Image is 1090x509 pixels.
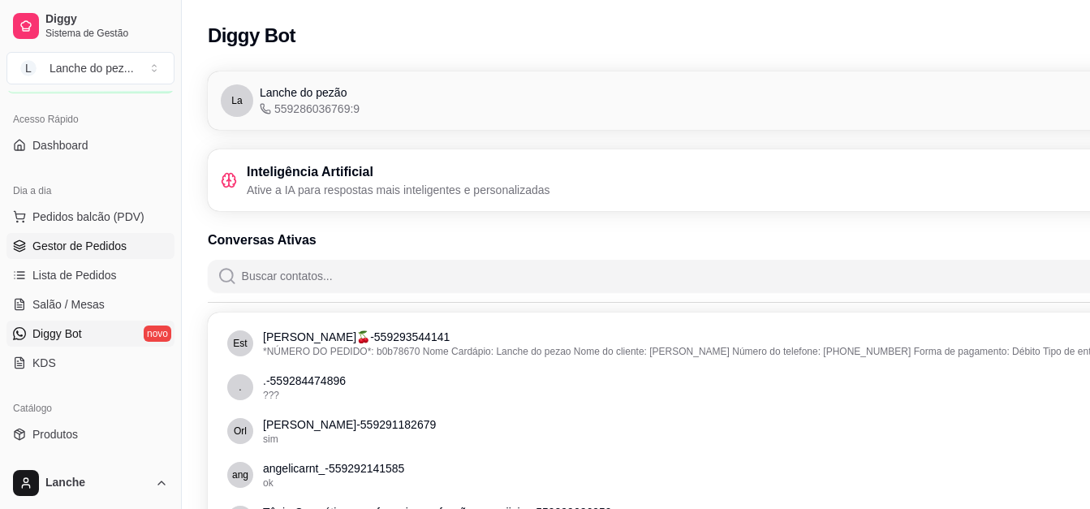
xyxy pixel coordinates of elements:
a: Salão / Mesas [6,291,174,317]
span: La [231,94,242,107]
span: Salão / Mesas [32,296,105,313]
span: angelicarnt_ [232,468,248,481]
button: Lanche [6,464,174,503]
span: KDS [32,355,56,371]
span: Orlando Colunas [234,425,247,438]
a: Diggy Botnovo [6,321,174,347]
h3: Conversas Ativas [208,231,317,250]
h2: Diggy Bot [208,23,295,49]
span: Dashboard [32,137,88,153]
a: Complementos [6,451,174,477]
a: Produtos [6,421,174,447]
span: . [239,381,241,394]
a: Gestor de Pedidos [6,233,174,259]
span: L [20,60,37,76]
span: ??? [263,390,279,401]
span: Gestor de Pedidos [32,238,127,254]
span: Diggy Bot [32,326,82,342]
span: Produtos [32,426,78,442]
div: Catálogo [6,395,174,421]
span: Pedidos balcão (PDV) [32,209,144,225]
a: Dashboard [6,132,174,158]
span: ok [263,477,274,489]
div: Lanche do pez ... [50,60,134,76]
a: Lista de Pedidos [6,262,174,288]
span: Complementos [32,455,109,472]
span: Diggy [45,12,168,27]
span: Lanche [45,476,149,490]
span: Lista de Pedidos [32,267,117,283]
button: Pedidos balcão (PDV) [6,204,174,230]
span: 559286036769:9 [260,101,360,117]
div: Acesso Rápido [6,106,174,132]
h3: Inteligência Artificial [247,162,550,182]
button: Select a team [6,52,174,84]
span: Lanche do pezão [260,84,347,101]
p: Ative a IA para respostas mais inteligentes e personalizadas [247,182,550,198]
span: Esther Viana🍒 [233,337,247,350]
span: Sistema de Gestão [45,27,168,40]
a: DiggySistema de Gestão [6,6,174,45]
a: KDS [6,350,174,376]
span: sim [263,434,278,445]
div: Dia a dia [6,178,174,204]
